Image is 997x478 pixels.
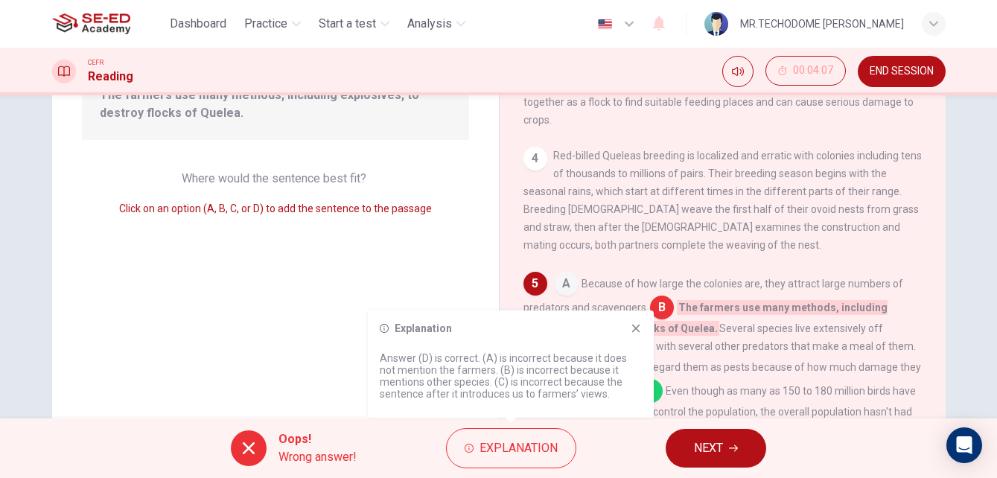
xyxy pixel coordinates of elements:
[182,171,369,185] span: Where would the sentence best fit?
[244,15,287,33] span: Practice
[765,56,846,87] div: Hide
[523,322,916,352] span: Several species live extensively off [GEOGRAPHIC_DATA] along with several other predators that ma...
[480,438,558,459] span: Explanation
[704,12,728,36] img: Profile picture
[740,15,904,33] div: MR.TECHODOME [PERSON_NAME]
[870,66,934,77] span: END SESSION
[407,15,452,33] span: Analysis
[523,300,888,336] span: The farmers use many methods, including explosives, to destroy flocks of Quelea.
[278,430,357,448] span: Oops!
[100,86,451,122] span: The farmers use many methods, including explosives, to destroy flocks of Quelea.
[555,272,579,296] span: A
[52,9,130,39] img: SE-ED Academy logo
[523,150,922,251] span: Red-billed Queleas breeding is localized and erratic with colonies including tens of thousands to...
[694,438,723,459] span: NEXT
[596,19,614,30] img: en
[523,272,547,296] div: 5
[523,385,916,436] span: Even though as many as 150 to 180 million birds have been killed in an attempt to control the pop...
[523,147,547,171] div: 4
[170,15,226,33] span: Dashboard
[319,15,376,33] span: Start a test
[119,203,432,214] span: Click on an option (A, B, C, or D) to add the sentence to the passage
[793,65,833,77] span: 00:04:07
[88,57,103,68] span: CEFR
[278,448,357,466] span: Wrong answer!
[523,361,921,397] span: As for farmers, they regard them as pests because of how much damage they can cause to local crops.
[650,296,674,319] span: B
[395,322,452,334] h6: Explanation
[946,427,982,463] div: Open Intercom Messenger
[722,56,754,87] div: Mute
[380,352,642,400] p: Answer (D) is correct. (A) is incorrect because it does not mention the farmers. (B) is incorrect...
[88,68,133,86] h1: Reading
[523,278,903,313] span: Because of how large the colonies are, they attract large numbers of predators and scavengers.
